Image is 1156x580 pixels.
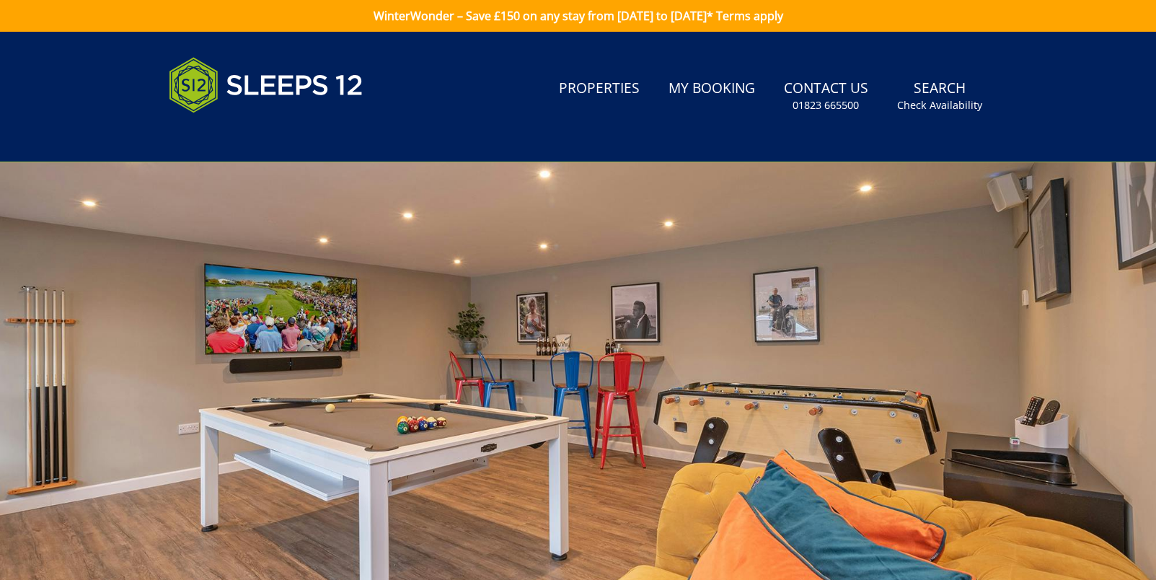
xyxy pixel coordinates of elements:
a: SearchCheck Availability [891,73,988,120]
small: Check Availability [897,98,982,113]
a: Properties [553,73,645,105]
iframe: Customer reviews powered by Trustpilot [162,130,313,142]
a: Contact Us01823 665500 [778,73,874,120]
a: My Booking [663,73,761,105]
small: 01823 665500 [793,98,859,113]
img: Sleeps 12 [169,49,363,121]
